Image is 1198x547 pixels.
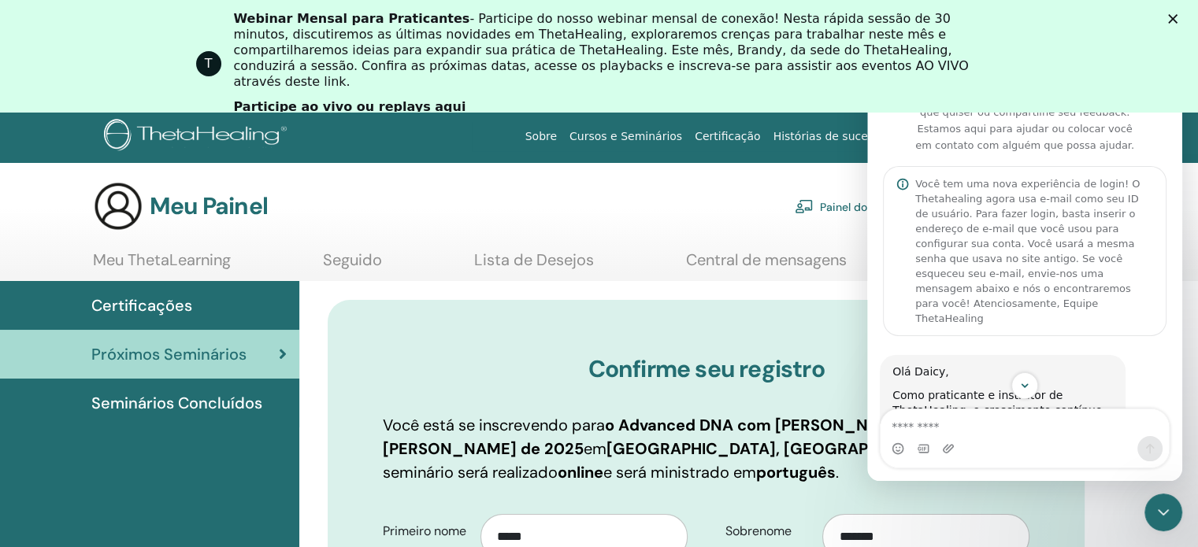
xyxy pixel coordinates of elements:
font: Sobre [525,130,557,142]
a: Meu ThetaLearning [93,250,231,281]
font: Webinar Mensal para Praticantes [234,11,470,26]
iframe: Chat ao vivo do Intercom [1144,493,1182,531]
font: Você está se inscrevendo para [383,415,605,435]
font: Lista de Desejos [474,249,594,270]
font: T [205,56,213,71]
div: Imagem de perfil para ThetaHealing [196,51,221,76]
font: Seguido [323,249,382,270]
a: Certificação [688,122,766,151]
font: Certificações [91,295,192,316]
font: Cursos e Seminários [569,130,682,142]
img: generic-user-icon.jpg [93,181,143,231]
font: Seminários Concluídos [91,393,262,413]
font: português [756,462,836,482]
font: e será ministrado em [603,462,756,482]
a: Central de mensagens [686,250,847,281]
font: Meu Painel [150,190,268,221]
font: Sobrenome [725,523,792,539]
font: Central de mensagens [686,249,847,270]
font: Meu ThetaLearning [93,249,231,270]
img: chalkboard-teacher.svg [795,199,814,213]
img: logo.png [104,119,292,154]
a: Lista de Desejos [474,250,594,281]
font: Painel do profissional [820,199,929,213]
font: Certificação [695,130,760,142]
a: Cursos e Seminários [563,122,688,151]
font: Próximos Seminários [91,344,247,364]
font: 13 [PERSON_NAME] de 2025 [383,415,947,459]
font: o Advanced DNA com [PERSON_NAME] [605,415,909,435]
font: Confirme seu registro [588,353,825,384]
a: Painel do profissional [795,188,929,223]
font: online [558,462,603,482]
font: . Este seminário será realizado [383,438,992,482]
a: Sobre [519,122,563,151]
font: [GEOGRAPHIC_DATA], [GEOGRAPHIC_DATA] [606,438,953,459]
a: Histórias de sucesso [767,122,892,151]
div: Fechar [1168,14,1184,24]
font: em [584,438,606,459]
iframe: Chat ao vivo do Intercom [867,16,1182,481]
font: - Participe do nosso webinar mensal de conexão! Nesta rápida sessão de 30 minutos, discutiremos a... [234,11,969,89]
a: Participe ao vivo ou replays aqui [234,99,466,116]
font: Primeiro nome [383,523,466,539]
font: . [836,462,839,482]
a: Seguido [323,250,382,281]
font: Participe ao vivo ou replays aqui [234,99,466,114]
font: Histórias de sucesso [773,130,886,142]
